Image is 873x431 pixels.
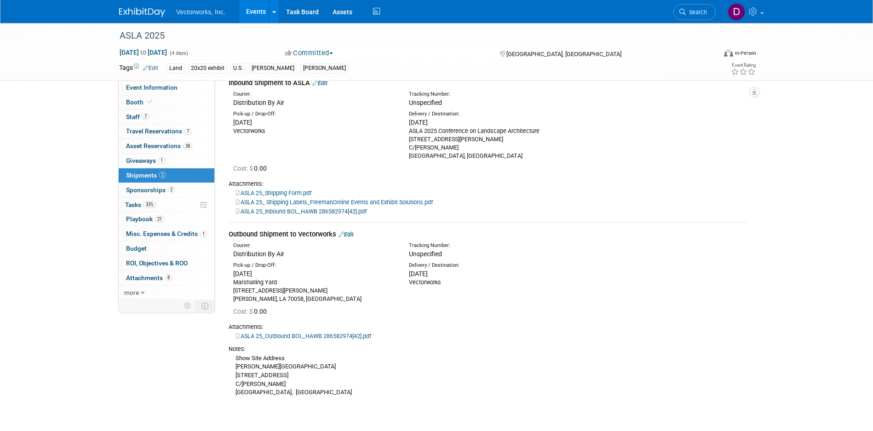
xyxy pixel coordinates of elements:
[119,124,214,138] a: Travel Reservations7
[126,215,164,223] span: Playbook
[233,91,395,98] div: Courier:
[409,99,442,106] span: Unspecified
[119,227,214,241] a: Misc. Expenses & Credits1
[409,250,442,258] span: Unspecified
[506,51,621,57] span: [GEOGRAPHIC_DATA], [GEOGRAPHIC_DATA]
[230,63,246,73] div: U.S.
[229,230,747,239] div: Outbound Shipment to Vectorworks
[188,63,227,73] div: 20x20 exhibit
[126,245,147,252] span: Budget
[409,127,571,160] div: ASLA 2025 Conference on Landscape Architecture [STREET_ADDRESS][PERSON_NAME] C/[PERSON_NAME] [GEO...
[142,113,149,120] span: 7
[144,201,156,208] span: 33%
[143,65,158,71] a: Edit
[126,230,207,237] span: Misc. Expenses & Credits
[176,8,225,16] span: Vectorworks, Inc.
[409,110,571,118] div: Delivery / Destination:
[155,216,164,223] span: 21
[126,98,154,106] span: Booth
[233,165,254,172] span: Cost: $
[233,98,395,107] div: Distribution By Air
[159,172,166,178] span: 2
[126,172,166,179] span: Shipments
[119,286,214,300] a: more
[235,333,371,339] a: ASLA 25_Outbound BOL_HAWB 286582974[42].pdf
[409,91,615,98] div: Tracking Number:
[409,242,615,249] div: Tracking Number:
[229,323,747,331] div: Attachments:
[126,84,178,91] span: Event Information
[119,168,214,183] a: Shipments2
[233,269,395,278] div: [DATE]
[724,49,733,57] img: Format-Inperson.png
[119,80,214,95] a: Event Information
[119,154,214,168] a: Giveaways1
[126,186,175,194] span: Sponsorships
[409,118,571,127] div: [DATE]
[148,99,152,104] i: Booth reservation complete
[119,212,214,226] a: Playbook21
[735,50,756,57] div: In-Person
[233,242,395,249] div: Courier:
[119,198,214,212] a: Tasks33%
[312,80,327,86] a: Edit
[180,300,196,312] td: Personalize Event Tab Strip
[126,259,188,267] span: ROI, Objectives & ROO
[119,8,165,17] img: ExhibitDay
[235,208,367,215] a: ASLA 25_Inbound BOL_HAWB 286582974[42].pdf
[229,78,747,88] div: Inbound Shipment to ASLA
[119,95,214,109] a: Booth
[229,353,747,397] div: Show Site Address [PERSON_NAME][GEOGRAPHIC_DATA] [STREET_ADDRESS] C/[PERSON_NAME] [GEOGRAPHIC_DAT...
[168,186,175,193] span: 2
[229,180,747,188] div: Attachments:
[233,127,395,135] div: Vectorworks
[728,3,745,21] img: Don Hall
[233,262,395,269] div: Pick-up / Drop-Off:
[119,271,214,285] a: Attachments8
[167,63,185,73] div: Land
[409,278,571,287] div: Vectorworks
[139,49,148,56] span: to
[126,274,172,282] span: Attachments
[235,199,433,206] a: ASLA 25_ Shipping Labels_FreemanOnline Events and Exhibit Solutions.pdf
[119,110,214,124] a: Staff7
[673,4,716,20] a: Search
[119,183,214,197] a: Sponsorships2
[126,142,192,149] span: Asset Reservations
[183,143,192,149] span: 38
[233,249,395,259] div: Distribution By Air
[233,308,254,315] span: Cost: $
[339,231,354,238] a: Edit
[409,262,571,269] div: Delivery / Destination:
[119,63,158,74] td: Tags
[124,289,139,296] span: more
[116,28,702,44] div: ASLA 2025
[169,50,188,56] span: (4 days)
[233,165,270,172] span: 0.00
[126,157,165,164] span: Giveaways
[126,127,191,135] span: Travel Reservations
[196,300,215,312] td: Toggle Event Tabs
[661,48,756,62] div: Event Format
[125,201,156,208] span: Tasks
[229,345,747,353] div: Notes:
[119,139,214,153] a: Asset Reservations38
[249,63,297,73] div: [PERSON_NAME]
[233,118,395,127] div: [DATE]
[200,230,207,237] span: 1
[184,128,191,135] span: 7
[119,256,214,270] a: ROI, Objectives & ROO
[300,63,349,73] div: [PERSON_NAME]
[165,274,172,281] span: 8
[731,63,756,68] div: Event Rating
[119,241,214,256] a: Budget
[233,308,270,315] span: 0.00
[119,48,167,57] span: [DATE] [DATE]
[235,190,311,196] a: ASLA 25_Shipping Form.pdf
[158,157,165,164] span: 1
[233,278,395,303] div: Marshalling Yard [STREET_ADDRESS][PERSON_NAME] [PERSON_NAME], LA 70058, [GEOGRAPHIC_DATA]
[686,9,707,16] span: Search
[409,269,571,278] div: [DATE]
[233,110,395,118] div: Pick-up / Drop-Off:
[282,48,337,58] button: Committed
